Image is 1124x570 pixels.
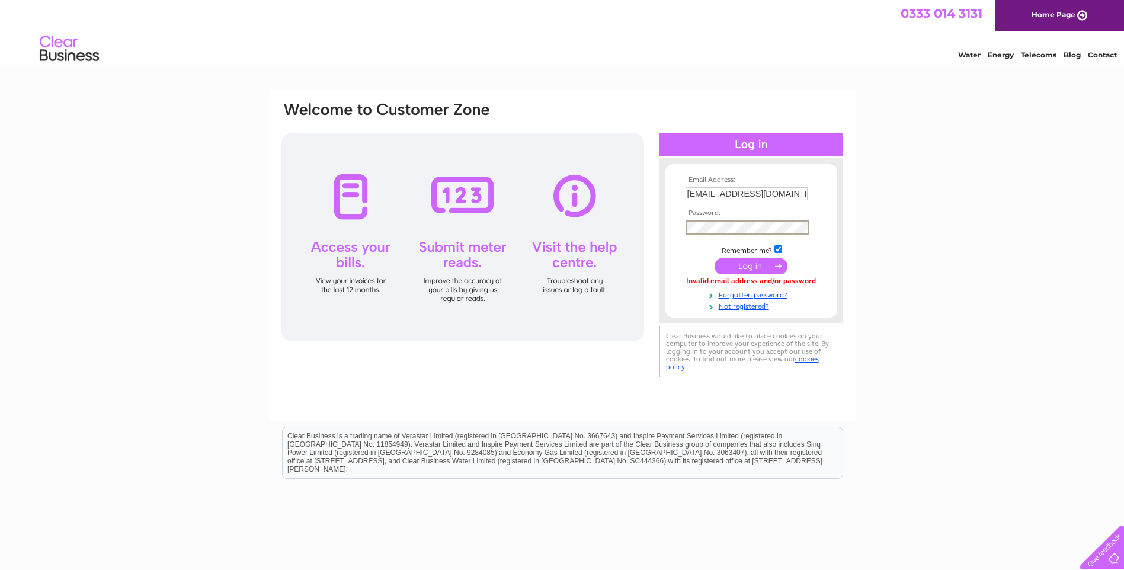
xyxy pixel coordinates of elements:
[683,209,820,217] th: Password:
[686,277,817,286] div: Invalid email address and/or password
[1021,50,1056,59] a: Telecoms
[659,326,843,377] div: Clear Business would like to place cookies on your computer to improve your experience of the sit...
[686,289,820,300] a: Forgotten password?
[683,244,820,255] td: Remember me?
[283,7,843,57] div: Clear Business is a trading name of Verastar Limited (registered in [GEOGRAPHIC_DATA] No. 3667643...
[988,50,1014,59] a: Energy
[1064,50,1081,59] a: Blog
[1088,50,1117,59] a: Contact
[958,50,981,59] a: Water
[715,258,787,274] input: Submit
[666,355,819,371] a: cookies policy
[901,6,982,21] a: 0333 014 3131
[683,176,820,184] th: Email Address:
[686,300,820,311] a: Not registered?
[39,31,100,67] img: logo.png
